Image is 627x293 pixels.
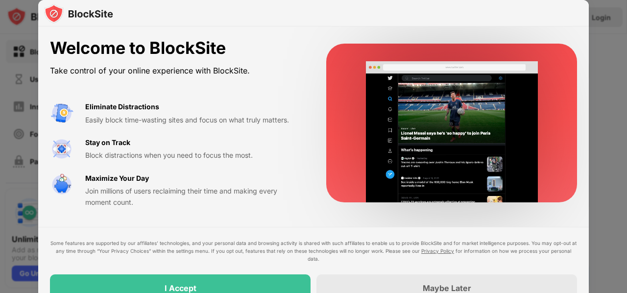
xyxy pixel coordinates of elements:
[50,137,73,161] img: value-focus.svg
[85,173,149,184] div: Maximize Your Day
[85,137,130,148] div: Stay on Track
[85,115,303,125] div: Easily block time-wasting sites and focus on what truly matters.
[50,101,73,125] img: value-avoid-distractions.svg
[421,248,454,254] a: Privacy Policy
[50,173,73,196] img: value-safe-time.svg
[50,38,303,58] div: Welcome to BlockSite
[44,4,113,24] img: logo-blocksite.svg
[85,150,303,161] div: Block distractions when you need to focus the most.
[85,186,303,208] div: Join millions of users reclaiming their time and making every moment count.
[50,239,577,263] div: Some features are supported by our affiliates’ technologies, and your personal data and browsing ...
[50,64,303,78] div: Take control of your online experience with BlockSite.
[423,283,471,293] div: Maybe Later
[85,101,159,112] div: Eliminate Distractions
[165,283,196,293] div: I Accept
